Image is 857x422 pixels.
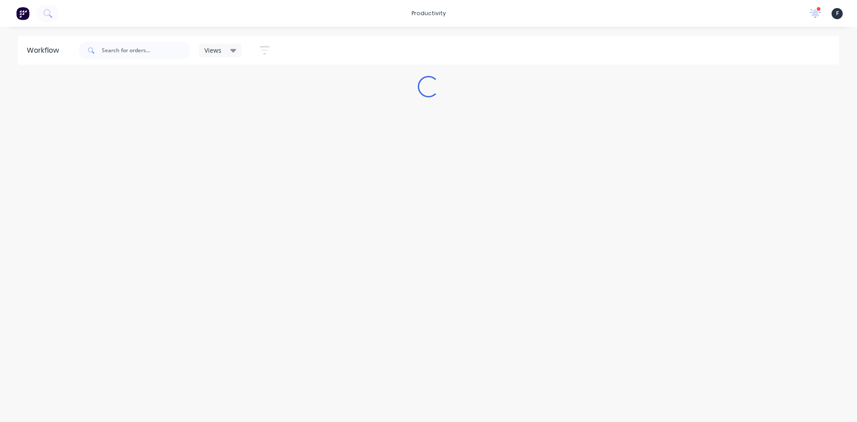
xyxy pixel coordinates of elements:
img: Factory [16,7,29,20]
span: F [836,9,839,17]
span: Views [204,46,221,55]
div: productivity [407,7,450,20]
div: Workflow [27,45,63,56]
input: Search for orders... [102,42,190,59]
